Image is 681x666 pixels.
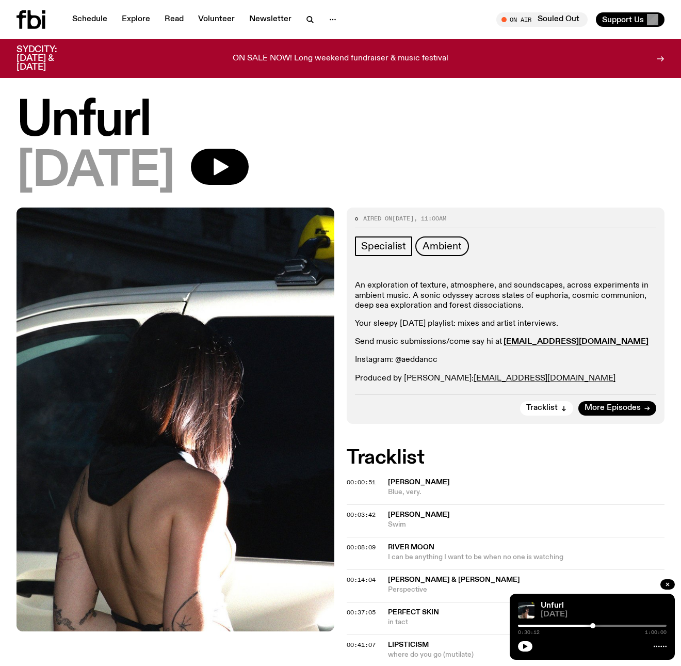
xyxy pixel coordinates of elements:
[388,511,450,518] span: [PERSON_NAME]
[645,630,667,635] span: 1:00:00
[347,511,376,519] span: 00:03:42
[17,45,83,72] h3: SYDCITY: [DATE] & [DATE]
[585,404,641,412] span: More Episodes
[355,374,656,384] p: Produced by [PERSON_NAME]:
[602,15,644,24] span: Support Us
[388,520,664,530] span: Swim
[355,355,656,365] p: Instagram: @aeddancc
[363,214,392,223] span: Aired on
[17,149,174,195] span: [DATE]
[518,630,540,635] span: 0:30:12
[158,12,190,27] a: Read
[578,401,656,416] a: More Episodes
[388,576,520,583] span: [PERSON_NAME] & [PERSON_NAME]
[233,54,448,64] p: ON SALE NOW! Long weekend fundraiser & music festival
[243,12,298,27] a: Newsletter
[474,374,615,383] a: [EMAIL_ADDRESS][DOMAIN_NAME]
[496,12,588,27] button: On AirSouled Out
[347,610,376,615] button: 00:37:05
[347,545,376,550] button: 00:08:09
[388,487,664,497] span: Blue, very.
[355,319,656,329] p: Your sleepy [DATE] playlist: mixes and artist interviews.
[347,480,376,485] button: 00:00:51
[392,214,414,223] span: [DATE]
[347,576,376,584] span: 00:14:04
[347,449,664,467] h2: Tracklist
[388,617,664,627] span: in tact
[347,512,376,518] button: 00:03:42
[355,337,656,347] p: Send music submissions/come say hi at
[388,544,434,551] span: River Moon
[388,641,429,648] span: Lipsticism
[116,12,156,27] a: Explore
[347,642,376,648] button: 00:41:07
[388,609,439,616] span: Perfect Skin
[347,608,376,616] span: 00:37:05
[355,236,412,256] a: Specialist
[596,12,664,27] button: Support Us
[388,479,450,486] span: [PERSON_NAME]
[355,281,656,311] p: An exploration of texture, atmosphere, and soundscapes, across experiments in ambient music. A so...
[541,601,564,610] a: Unfurl
[415,236,469,256] a: Ambient
[414,214,446,223] span: , 11:00am
[347,543,376,551] span: 00:08:09
[192,12,241,27] a: Volunteer
[17,98,664,145] h1: Unfurl
[504,338,648,346] a: [EMAIL_ADDRESS][DOMAIN_NAME]
[388,650,664,660] span: where do you go (mutilate)
[361,241,406,252] span: Specialist
[388,585,664,595] span: Perspective
[347,478,376,486] span: 00:00:51
[347,577,376,583] button: 00:14:04
[388,552,664,562] span: I can be anything I want to be when no one is watching
[520,401,573,416] button: Tracklist
[66,12,113,27] a: Schedule
[541,611,667,619] span: [DATE]
[526,404,558,412] span: Tracklist
[347,641,376,649] span: 00:41:07
[423,241,462,252] span: Ambient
